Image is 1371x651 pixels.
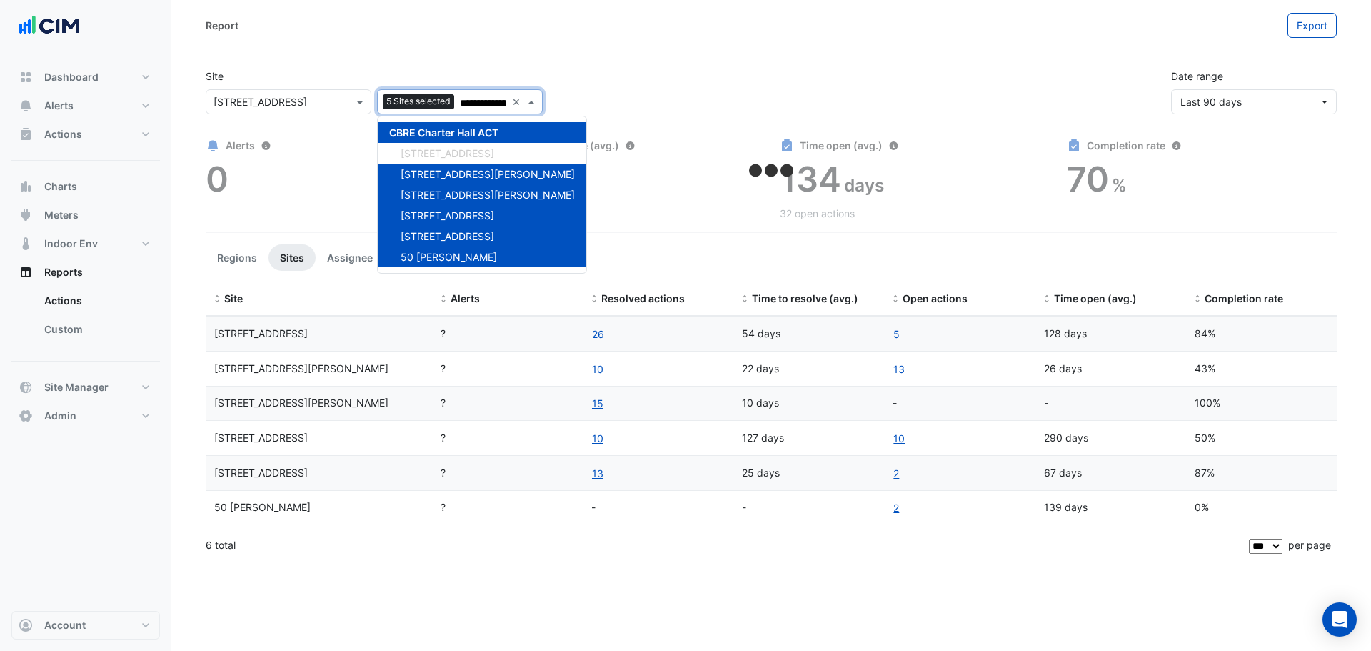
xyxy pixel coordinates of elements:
span: 25 Cowlishaw Street [214,397,388,409]
div: Completion (%) = Resolved Actions / (Resolved Actions + Open Actions) [1195,291,1328,307]
div: Report [206,18,238,33]
span: Completion rate [1205,292,1283,304]
div: - [893,395,1026,412]
button: Regions [206,244,268,271]
button: Last 90 days [1171,89,1337,114]
span: Meters [44,208,79,222]
div: 139 days [1044,500,1177,516]
div: 100% [1195,395,1328,412]
span: 16-18 Mort Street [214,327,308,339]
div: 10 days [742,395,875,412]
span: per page [1288,539,1331,551]
label: Site [206,69,224,84]
a: 13 [893,361,905,377]
app-icon: Charts [19,179,33,194]
span: Alerts [44,99,74,113]
div: 128 days [1044,326,1177,342]
app-icon: Dashboard [19,70,33,84]
span: Open actions [903,292,968,304]
span: Actions [44,127,82,141]
div: ? [441,500,574,516]
span: 50 Marcus Clarke [214,501,311,513]
button: Indoor Env [11,229,160,258]
div: 290 days [1044,430,1177,447]
a: 10 [591,361,604,377]
div: 26 days [1044,361,1177,377]
a: 10 [893,430,905,447]
app-icon: Reports [19,265,33,279]
a: 13 [591,465,604,482]
button: Charts [11,172,160,201]
div: ? [441,361,574,377]
button: Meters [11,201,160,229]
button: Export [1287,13,1337,38]
div: ? [441,395,574,412]
span: [STREET_ADDRESS][PERSON_NAME] [401,168,575,180]
div: 0% [1195,500,1328,516]
button: Sites [268,244,316,271]
span: [STREET_ADDRESS][PERSON_NAME] [401,189,575,201]
img: Company Logo [17,11,81,40]
span: Dashboard [44,70,99,84]
button: Alerts [11,91,160,120]
a: 2 [893,465,900,482]
div: 84% [1195,326,1328,342]
app-icon: Actions [19,127,33,141]
button: Account [11,611,160,640]
span: [STREET_ADDRESS] [401,230,494,242]
div: 25 days [742,465,875,482]
span: Export [1297,19,1327,31]
div: 22 days [742,361,875,377]
span: Site Manager [44,380,109,394]
span: 44 Sydney Avenue [214,467,308,479]
button: Admin [11,402,160,430]
ng-dropdown-panel: Options list [377,116,587,274]
span: 17 Jun 25 - 15 Sep 25 [1180,96,1242,108]
div: 67 days [1044,465,1177,482]
app-icon: Alerts [19,99,33,113]
span: Site [224,292,243,304]
a: Custom [33,315,160,344]
span: Time open (avg.) [1054,292,1137,304]
div: - [1044,395,1177,412]
span: CBRE Charter Hall ACT [389,126,498,139]
div: 50% [1195,430,1328,447]
span: Indoor Env [44,237,98,251]
span: Charts [44,179,77,194]
div: Open Intercom Messenger [1322,602,1357,637]
a: 15 [591,395,604,412]
a: 10 [591,430,604,447]
span: Alerts [451,292,480,304]
div: - [591,500,725,516]
div: ? [441,430,574,447]
div: 87% [1195,465,1328,482]
span: 50 [PERSON_NAME] [401,251,497,263]
button: Site Manager [11,373,160,402]
a: Actions [33,287,160,315]
div: 6 total [206,527,1246,563]
button: Reports [11,258,160,287]
span: Time to resolve (avg.) [752,292,858,304]
span: 40 Bunda Street [214,432,308,444]
span: [STREET_ADDRESS] [401,147,494,159]
div: 43% [1195,361,1328,377]
button: Dashboard [11,63,160,91]
app-icon: Meters [19,208,33,222]
label: Date range [1171,69,1223,84]
span: 21 Genge St [214,362,388,374]
div: Reports [11,287,160,349]
button: Assignee [316,244,384,271]
button: Actions [11,120,160,149]
span: 5 Sites selected [383,94,454,109]
span: Admin [44,409,76,423]
span: [STREET_ADDRESS] [401,209,494,222]
a: 26 [591,326,605,342]
div: ? [441,465,574,482]
a: 2 [893,500,900,516]
app-icon: Site Manager [19,380,33,394]
span: Account [44,618,86,632]
div: 127 days [742,430,875,447]
app-icon: Indoor Env [19,237,33,251]
span: Clear [512,94,524,109]
span: Resolved actions [601,292,685,304]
